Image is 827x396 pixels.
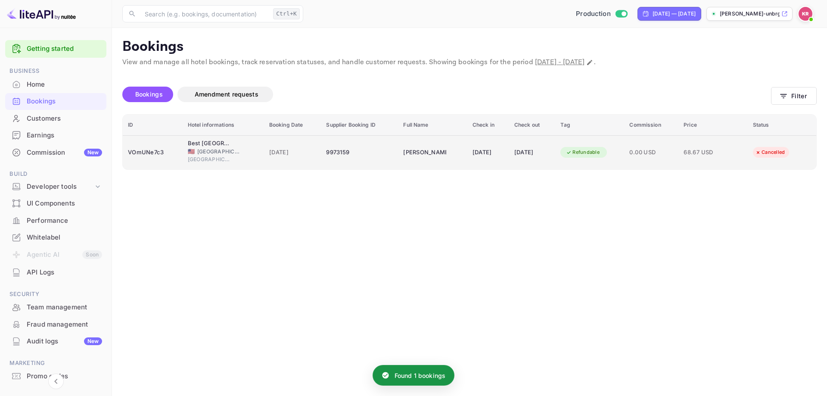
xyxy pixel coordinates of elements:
[5,144,106,160] a: CommissionNew
[5,359,106,368] span: Marketing
[27,216,102,226] div: Performance
[5,368,106,384] a: Promo codes
[123,115,183,136] th: ID
[403,146,446,159] div: Lark Staley
[799,7,812,21] img: Kobus Roux
[5,93,106,109] a: Bookings
[188,139,231,148] div: Best Western Fort Washington Inn
[5,127,106,144] div: Earnings
[326,146,393,159] div: 9973159
[183,115,264,136] th: Hotel informations
[572,9,631,19] div: Switch to Sandbox mode
[473,146,504,159] div: [DATE]
[5,40,106,58] div: Getting started
[514,146,550,159] div: [DATE]
[467,115,509,136] th: Check in
[123,115,816,169] table: booking table
[748,115,816,136] th: Status
[576,9,611,19] span: Production
[197,148,240,156] span: [GEOGRAPHIC_DATA]
[585,58,594,67] button: Change date range
[678,115,747,136] th: Price
[5,316,106,332] a: Fraud management
[84,337,102,345] div: New
[264,115,321,136] th: Booking Date
[27,233,102,243] div: Whitelabel
[720,10,780,18] p: [PERSON_NAME]-unbrg.[PERSON_NAME]...
[27,97,102,106] div: Bookings
[560,147,605,158] div: Refundable
[5,76,106,92] a: Home
[509,115,556,136] th: Check out
[5,333,106,350] div: Audit logsNew
[5,316,106,333] div: Fraud management
[5,110,106,127] div: Customers
[5,212,106,228] a: Performance
[5,299,106,316] div: Team management
[653,10,696,18] div: [DATE] — [DATE]
[395,371,445,380] p: Found 1 bookings
[27,268,102,278] div: API Logs
[5,195,106,212] div: UI Components
[684,148,727,157] span: 68.67 USD
[5,66,106,76] span: Business
[5,229,106,245] a: Whitelabel
[195,90,258,98] span: Amendment requests
[122,38,817,56] p: Bookings
[5,93,106,110] div: Bookings
[7,7,76,21] img: LiteAPI logo
[48,374,64,389] button: Collapse navigation
[122,87,771,102] div: account-settings tabs
[5,169,106,179] span: Build
[5,290,106,299] span: Security
[27,302,102,312] div: Team management
[321,115,398,136] th: Supplier Booking ID
[27,131,102,140] div: Earnings
[27,80,102,90] div: Home
[273,8,300,19] div: Ctrl+K
[135,90,163,98] span: Bookings
[555,115,624,136] th: Tag
[535,58,584,67] span: [DATE] - [DATE]
[749,147,790,158] div: Cancelled
[5,127,106,143] a: Earnings
[188,156,231,163] span: [GEOGRAPHIC_DATA][US_STATE]
[140,5,270,22] input: Search (e.g. bookings, documentation)
[5,144,106,161] div: CommissionNew
[5,179,106,194] div: Developer tools
[771,87,817,105] button: Filter
[122,57,817,68] p: View and manage all hotel bookings, track reservation statuses, and handle customer requests. Sho...
[5,195,106,211] a: UI Components
[5,212,106,229] div: Performance
[128,146,177,159] div: VOmUNe7c3
[27,320,102,330] div: Fraud management
[629,148,673,157] span: 0.00 USD
[624,115,678,136] th: Commission
[5,264,106,281] div: API Logs
[27,337,102,346] div: Audit logs
[269,148,316,157] span: [DATE]
[5,299,106,315] a: Team management
[5,76,106,93] div: Home
[27,371,102,381] div: Promo codes
[27,44,102,54] a: Getting started
[5,110,106,126] a: Customers
[27,148,102,158] div: Commission
[27,199,102,209] div: UI Components
[5,333,106,349] a: Audit logsNew
[84,149,102,156] div: New
[27,114,102,124] div: Customers
[188,149,195,154] span: United States of America
[27,182,93,192] div: Developer tools
[5,264,106,280] a: API Logs
[398,115,467,136] th: Full Name
[5,229,106,246] div: Whitelabel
